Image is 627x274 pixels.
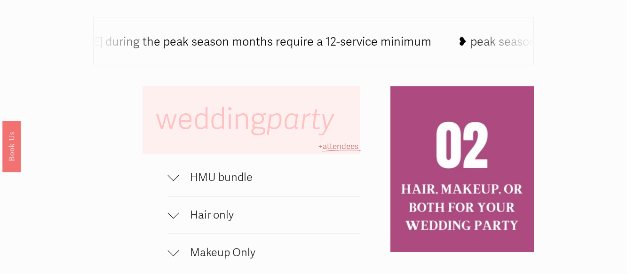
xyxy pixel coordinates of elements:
span: Hair only [179,208,360,222]
em: party [266,102,334,137]
button: Hair only [167,196,360,234]
button: Makeup Only [167,234,360,271]
span: HMU bundle [179,171,360,184]
span: wedding [156,102,341,137]
button: HMU bundle [167,159,360,196]
span: + [318,141,323,151]
a: Book Us [2,120,21,172]
span: Makeup Only [179,246,360,259]
span: attendees [323,141,358,151]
